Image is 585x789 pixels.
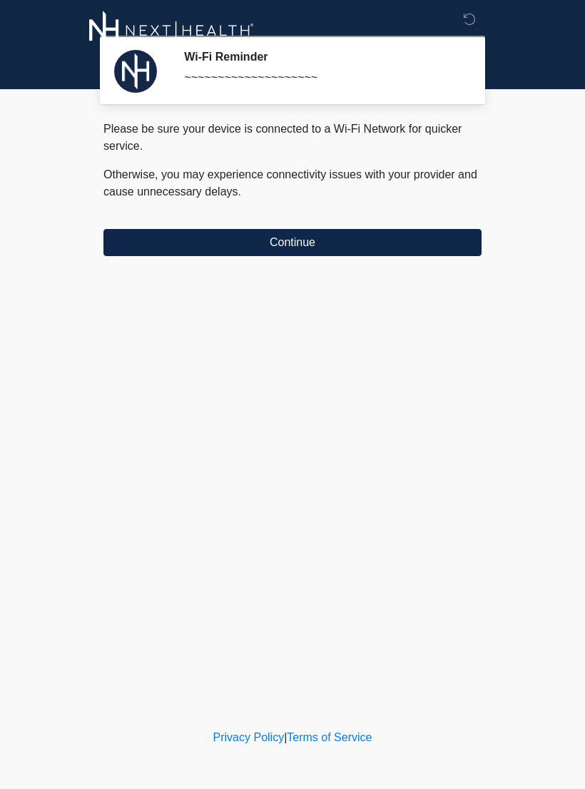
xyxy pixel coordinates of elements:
[287,731,372,743] a: Terms of Service
[89,11,254,50] img: Next-Health Logo
[238,185,241,198] span: .
[103,166,482,200] p: Otherwise, you may experience connectivity issues with your provider and cause unnecessary delays
[114,50,157,93] img: Agent Avatar
[284,731,287,743] a: |
[103,121,482,155] p: Please be sure your device is connected to a Wi-Fi Network for quicker service.
[103,229,482,256] button: Continue
[184,69,460,86] div: ~~~~~~~~~~~~~~~~~~~~
[213,731,285,743] a: Privacy Policy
